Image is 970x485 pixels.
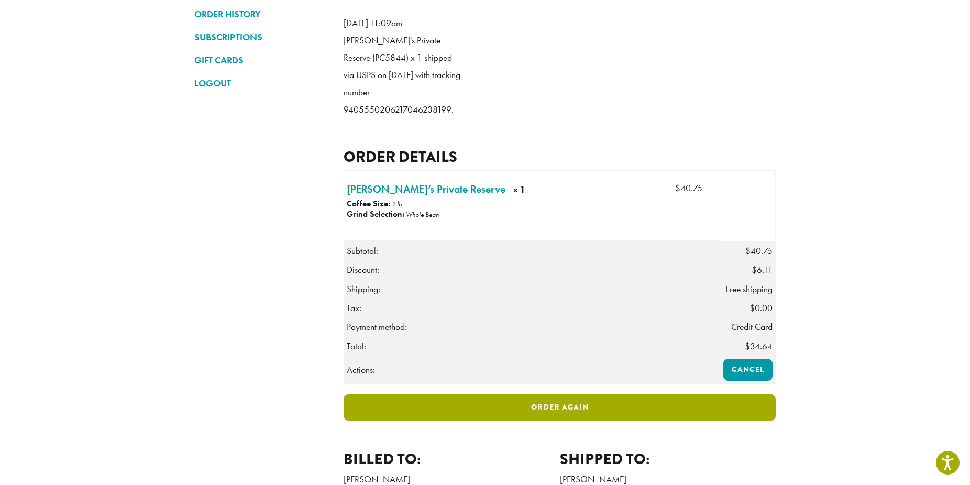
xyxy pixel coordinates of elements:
td: Credit Card [721,317,776,336]
td: – [721,260,776,279]
p: [DATE] 11:09am [344,15,464,32]
a: Cancel order 365278 [723,359,773,381]
span: 6.11 [752,264,773,275]
span: $ [749,302,755,314]
strong: Coffee Size: [347,198,390,209]
span: $ [745,340,750,352]
th: Tax: [344,299,721,317]
span: $ [752,264,757,275]
span: 34.64 [745,340,773,352]
span: 0.00 [749,302,773,314]
p: 2 lb [392,200,402,208]
h2: Order details [344,148,776,166]
th: Payment method: [344,317,721,336]
th: Actions: [344,356,721,384]
th: Total: [344,337,721,356]
strong: Grind Selection: [347,208,404,219]
h2: Billed to: [344,450,560,468]
span: 40.75 [745,245,773,257]
th: Subtotal: [344,241,721,260]
a: Order again [344,394,776,421]
a: LOGOUT [194,74,328,92]
td: Free shipping [721,280,776,299]
a: [PERSON_NAME]’s Private Reserve [347,181,505,197]
a: ORDER HISTORY [194,5,328,23]
p: Whole Bean [406,210,439,219]
th: Shipping: [344,280,721,299]
h2: Shipped to: [560,450,776,468]
th: Discount: [344,260,721,279]
span: $ [745,245,751,257]
bdi: 40.75 [675,182,702,194]
a: SUBSCRIPTIONS [194,28,328,46]
strong: × 1 [513,183,592,200]
a: GIFT CARDS [194,51,328,69]
p: [PERSON_NAME]'s Private Reserve (PC5844) x 1 shipped via USPS on [DATE] with tracking number 9405... [344,32,464,118]
span: $ [675,182,680,194]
